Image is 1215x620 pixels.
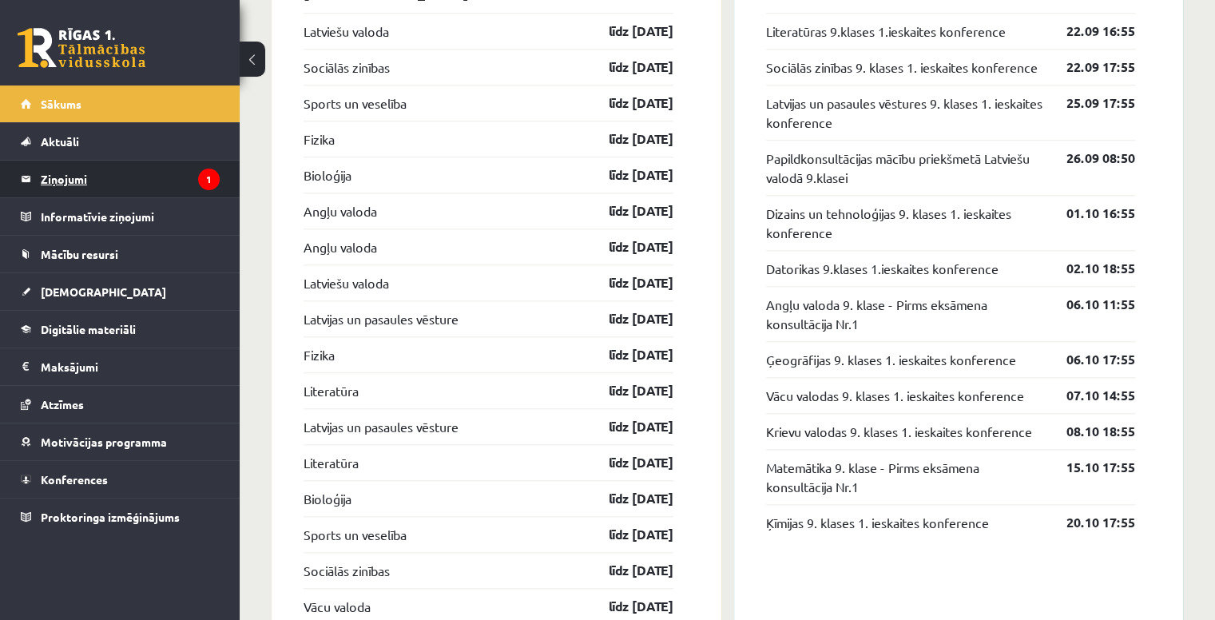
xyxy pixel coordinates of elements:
[766,259,999,278] a: Datorikas 9.klases 1.ieskaites konference
[581,345,673,364] a: līdz [DATE]
[581,273,673,292] a: līdz [DATE]
[581,417,673,436] a: līdz [DATE]
[766,458,1043,496] a: Matemātika 9. klase - Pirms eksāmena konsultācija Nr.1
[304,129,335,149] a: Fizika
[304,597,371,616] a: Vācu valoda
[41,97,81,111] span: Sākums
[304,561,390,580] a: Sociālās zinības
[198,169,220,190] i: 1
[41,397,84,411] span: Atzīmes
[1042,204,1135,223] a: 01.10 16:55
[304,273,389,292] a: Latviešu valoda
[41,322,136,336] span: Digitālie materiāli
[304,22,389,41] a: Latviešu valoda
[581,381,673,400] a: līdz [DATE]
[21,461,220,498] a: Konferences
[304,417,459,436] a: Latvijas un pasaules vēsture
[581,309,673,328] a: līdz [DATE]
[766,149,1043,187] a: Papildkonsultācijas mācību priekšmetā Latviešu valodā 9.klasei
[304,345,335,364] a: Fizika
[1042,58,1135,77] a: 22.09 17:55
[41,198,220,235] legend: Informatīvie ziņojumi
[21,386,220,423] a: Atzīmes
[581,58,673,77] a: līdz [DATE]
[581,165,673,185] a: līdz [DATE]
[21,85,220,122] a: Sākums
[1042,93,1135,113] a: 25.09 17:55
[21,273,220,310] a: [DEMOGRAPHIC_DATA]
[581,453,673,472] a: līdz [DATE]
[581,22,673,41] a: līdz [DATE]
[304,93,407,113] a: Sports un veselība
[41,510,180,524] span: Proktoringa izmēģinājums
[41,284,166,299] span: [DEMOGRAPHIC_DATA]
[304,201,377,221] a: Angļu valoda
[1042,386,1135,405] a: 07.10 14:55
[581,93,673,113] a: līdz [DATE]
[21,311,220,348] a: Digitālie materiāli
[21,236,220,272] a: Mācību resursi
[41,161,220,197] legend: Ziņojumi
[581,201,673,221] a: līdz [DATE]
[21,499,220,535] a: Proktoringa izmēģinājums
[21,123,220,160] a: Aktuāli
[581,237,673,256] a: līdz [DATE]
[1042,350,1135,369] a: 06.10 17:55
[766,22,1006,41] a: Literatūras 9.klases 1.ieskaites konference
[21,198,220,235] a: Informatīvie ziņojumi
[18,28,145,68] a: Rīgas 1. Tālmācības vidusskola
[581,525,673,544] a: līdz [DATE]
[304,165,351,185] a: Bioloģija
[41,472,108,487] span: Konferences
[766,295,1043,333] a: Angļu valoda 9. klase - Pirms eksāmena konsultācija Nr.1
[1042,422,1135,441] a: 08.10 18:55
[766,58,1038,77] a: Sociālās zinības 9. klases 1. ieskaites konference
[766,93,1043,132] a: Latvijas un pasaules vēstures 9. klases 1. ieskaites konference
[304,381,359,400] a: Literatūra
[1042,22,1135,41] a: 22.09 16:55
[766,350,1016,369] a: Ģeogrāfijas 9. klases 1. ieskaites konference
[41,435,167,449] span: Motivācijas programma
[1042,458,1135,477] a: 15.10 17:55
[21,348,220,385] a: Maksājumi
[41,348,220,385] legend: Maksājumi
[41,247,118,261] span: Mācību resursi
[766,204,1043,242] a: Dizains un tehnoloģijas 9. klases 1. ieskaites konference
[304,525,407,544] a: Sports un veselība
[41,134,79,149] span: Aktuāli
[1042,513,1135,532] a: 20.10 17:55
[766,386,1024,405] a: Vācu valodas 9. klases 1. ieskaites konference
[581,489,673,508] a: līdz [DATE]
[304,58,390,77] a: Sociālās zinības
[1042,295,1135,314] a: 06.10 11:55
[21,161,220,197] a: Ziņojumi1
[304,489,351,508] a: Bioloģija
[304,453,359,472] a: Literatūra
[304,309,459,328] a: Latvijas un pasaules vēsture
[21,423,220,460] a: Motivācijas programma
[581,597,673,616] a: līdz [DATE]
[1042,259,1135,278] a: 02.10 18:55
[581,561,673,580] a: līdz [DATE]
[766,422,1032,441] a: Krievu valodas 9. klases 1. ieskaites konference
[304,237,377,256] a: Angļu valoda
[766,513,989,532] a: Ķīmijas 9. klases 1. ieskaites konference
[581,129,673,149] a: līdz [DATE]
[1042,149,1135,168] a: 26.09 08:50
